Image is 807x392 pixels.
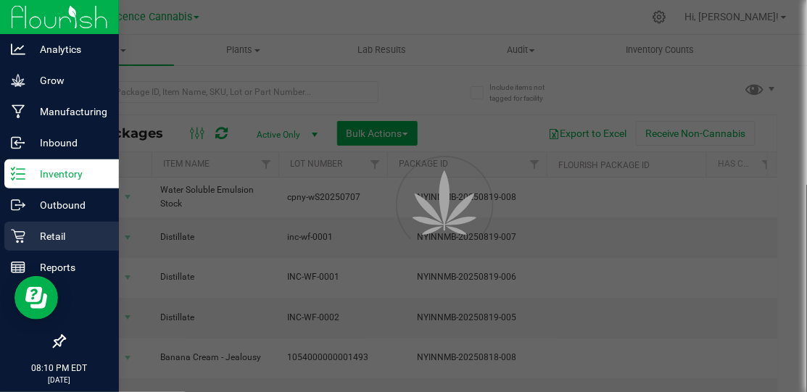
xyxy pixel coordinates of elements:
inline-svg: Analytics [11,42,25,57]
inline-svg: Manufacturing [11,104,25,119]
inline-svg: Outbound [11,198,25,212]
p: Grow [25,72,112,89]
inline-svg: Grow [11,73,25,88]
inline-svg: Reports [11,260,25,275]
p: Inbound [25,134,112,151]
p: Reports [25,259,112,276]
inline-svg: Inbound [11,135,25,150]
p: [DATE] [7,375,112,385]
p: Retail [25,228,112,245]
p: Inventory [25,165,112,183]
p: Manufacturing [25,103,112,120]
p: Outbound [25,196,112,214]
inline-svg: Retail [11,229,25,243]
iframe: Resource center [15,276,58,320]
inline-svg: Inventory [11,167,25,181]
p: 08:10 PM EDT [7,362,112,375]
p: Analytics [25,41,112,58]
